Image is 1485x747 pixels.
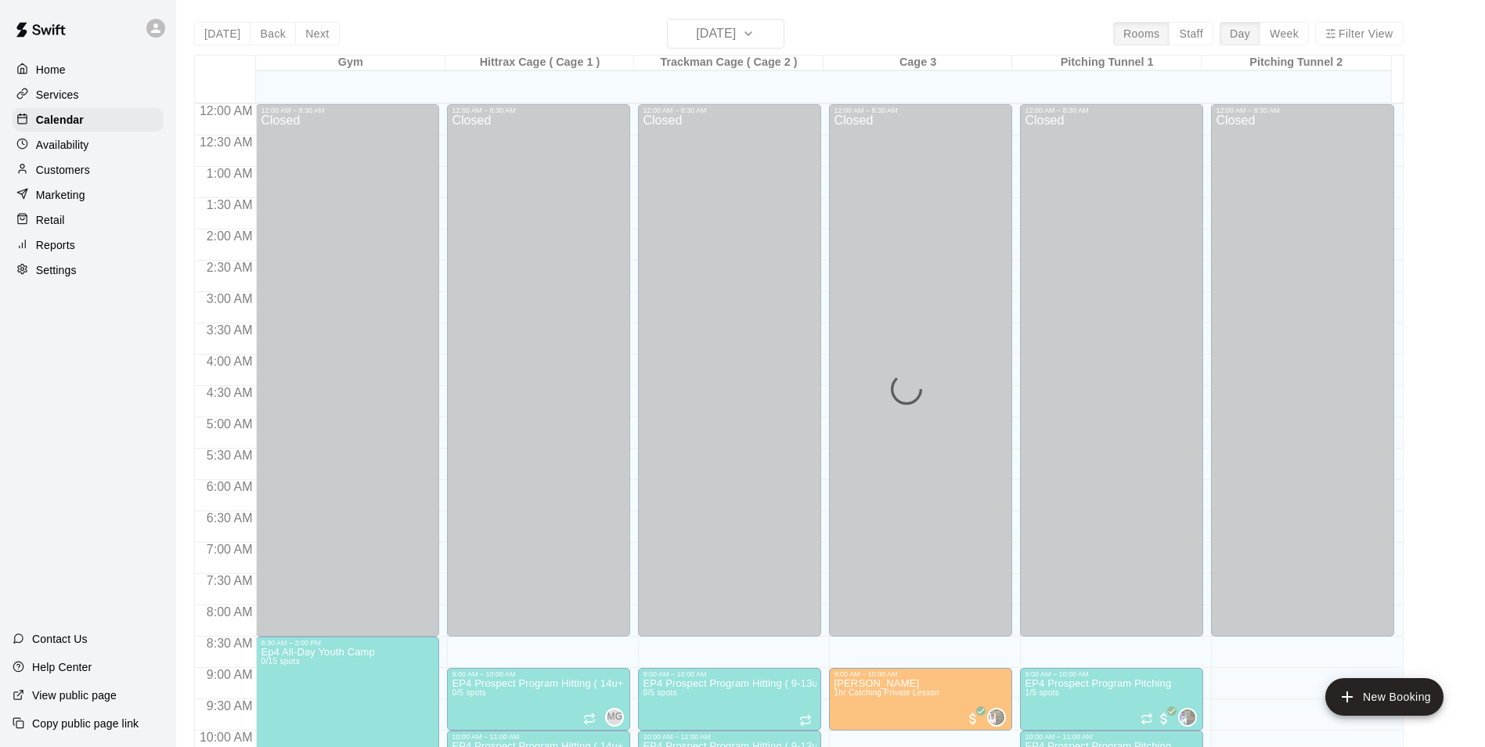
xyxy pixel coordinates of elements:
[1025,106,1198,114] div: 12:00 AM – 8:30 AM
[643,106,816,114] div: 12:00 AM – 8:30 AM
[13,133,164,157] a: Availability
[452,688,486,697] span: 0/5 spots filled
[1184,708,1197,727] span: Mariel Checo
[1025,733,1198,741] div: 10:00 AM – 11:00 AM
[203,292,257,305] span: 3:00 AM
[834,114,1007,642] div: Closed
[256,104,439,637] div: 12:00 AM – 8:30 AM: Closed
[36,62,66,78] p: Home
[989,709,1004,725] img: Roldani Baldwin
[13,208,164,232] a: Retail
[607,709,622,725] span: MG
[1025,114,1198,642] div: Closed
[36,237,75,253] p: Reports
[829,104,1012,637] div: 12:00 AM – 8:30 AM: Closed
[834,670,1007,678] div: 9:00 AM – 10:00 AM
[13,58,164,81] a: Home
[452,106,625,114] div: 12:00 AM – 8:30 AM
[965,711,981,727] span: All customers have paid
[203,605,257,619] span: 8:00 AM
[32,716,139,731] p: Copy public page link
[643,733,816,741] div: 10:00 AM – 11:00 AM
[643,114,816,642] div: Closed
[834,106,1007,114] div: 12:00 AM – 8:30 AM
[1202,56,1391,70] div: Pitching Tunnel 2
[36,87,79,103] p: Services
[203,229,257,243] span: 2:00 AM
[447,668,630,731] div: 9:00 AM – 10:00 AM: EP4 Prospect Program Hitting ( 14u+ Slot )
[203,449,257,462] span: 5:30 AM
[256,56,445,70] div: Gym
[13,83,164,106] a: Services
[203,386,257,399] span: 4:30 AM
[452,114,625,642] div: Closed
[1216,114,1389,642] div: Closed
[13,158,164,182] a: Customers
[1141,713,1153,725] span: Recurring event
[611,708,624,727] span: Monte Guttierez
[583,713,596,725] span: Recurring event
[36,137,89,153] p: Availability
[1178,708,1197,727] div: Mariel Checo
[261,639,434,647] div: 8:30 AM – 3:00 PM
[13,183,164,207] a: Marketing
[1211,104,1394,637] div: 12:00 AM – 8:30 AM: Closed
[834,688,939,697] span: 1hr Catching Private Lesson
[1020,668,1203,731] div: 9:00 AM – 10:00 AM: EP4 Prospect Program Pitching
[638,104,821,637] div: 12:00 AM – 8:30 AM: Closed
[13,233,164,257] a: Reports
[447,104,630,637] div: 12:00 AM – 8:30 AM: Closed
[203,417,257,431] span: 5:00 AM
[1216,106,1389,114] div: 12:00 AM – 8:30 AM
[203,668,257,681] span: 9:00 AM
[203,511,257,525] span: 6:30 AM
[993,708,1006,727] span: Roldani Baldwin
[203,699,257,713] span: 9:30 AM
[1156,711,1172,727] span: All customers have paid
[643,670,816,678] div: 9:00 AM – 10:00 AM
[36,212,65,228] p: Retail
[196,135,257,149] span: 12:30 AM
[1025,688,1059,697] span: 1/5 spots filled
[824,56,1013,70] div: Cage 3
[1325,678,1444,716] button: add
[203,637,257,650] span: 8:30 AM
[203,323,257,337] span: 3:30 AM
[638,668,821,731] div: 9:00 AM – 10:00 AM: EP4 Prospect Program Hitting ( 9-13u Slot )
[36,162,90,178] p: Customers
[452,733,625,741] div: 10:00 AM – 11:00 AM
[1180,709,1195,725] img: Mariel Checo
[196,731,257,744] span: 10:00 AM
[643,688,677,697] span: 0/5 spots filled
[452,670,625,678] div: 9:00 AM – 10:00 AM
[203,167,257,180] span: 1:00 AM
[987,708,1006,727] div: Roldani Baldwin
[203,543,257,556] span: 7:00 AM
[36,187,85,203] p: Marketing
[13,108,164,132] a: Calendar
[203,480,257,493] span: 6:00 AM
[1020,104,1203,637] div: 12:00 AM – 8:30 AM: Closed
[203,198,257,211] span: 1:30 AM
[445,56,635,70] div: Hittrax Cage ( Cage 1 )
[261,657,299,666] span: 0/15 spots filled
[203,355,257,368] span: 4:00 AM
[1012,56,1202,70] div: Pitching Tunnel 1
[634,56,824,70] div: Trackman Cage ( Cage 2 )
[32,687,117,703] p: View public page
[36,112,84,128] p: Calendar
[196,104,257,117] span: 12:00 AM
[203,261,257,274] span: 2:30 AM
[605,708,624,727] div: Monte Guttierez
[13,258,164,282] a: Settings
[32,659,92,675] p: Help Center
